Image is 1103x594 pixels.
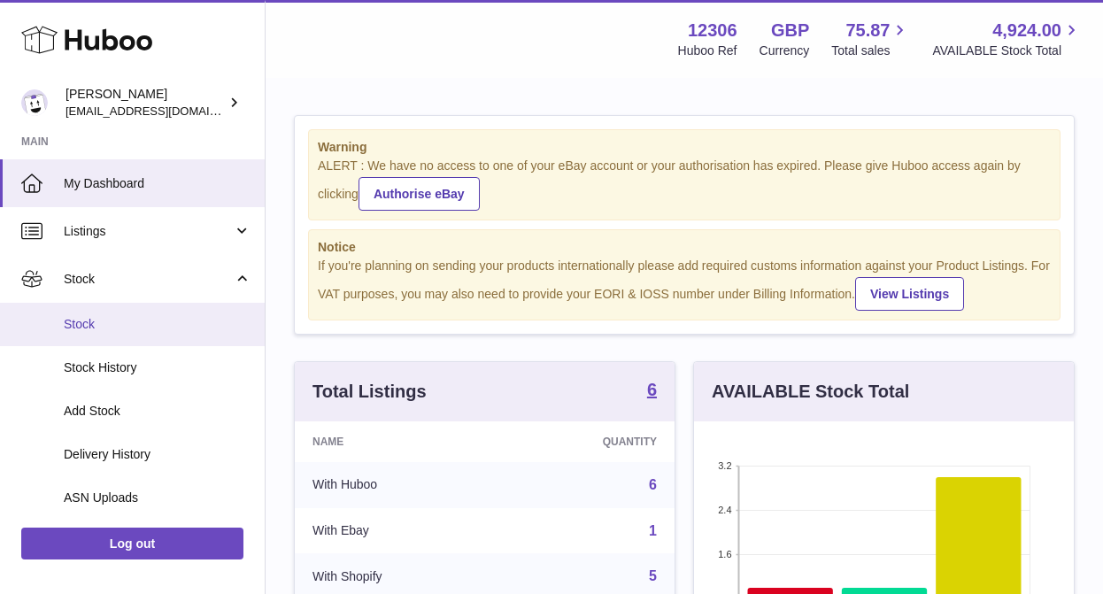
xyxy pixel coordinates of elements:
[718,460,731,471] text: 3.2
[66,86,225,120] div: [PERSON_NAME]
[318,239,1051,256] strong: Notice
[845,19,890,42] span: 75.87
[66,104,260,118] span: [EMAIL_ADDRESS][DOMAIN_NAME]
[771,19,809,42] strong: GBP
[718,505,731,515] text: 2.4
[295,462,499,508] td: With Huboo
[688,19,737,42] strong: 12306
[992,19,1061,42] span: 4,924.00
[318,139,1051,156] strong: Warning
[647,381,657,402] a: 6
[64,175,251,192] span: My Dashboard
[318,258,1051,311] div: If you're planning on sending your products internationally please add required customs informati...
[64,271,233,288] span: Stock
[678,42,737,59] div: Huboo Ref
[64,403,251,420] span: Add Stock
[295,508,499,554] td: With Ebay
[64,223,233,240] span: Listings
[649,568,657,583] a: 5
[649,523,657,538] a: 1
[647,381,657,398] strong: 6
[64,490,251,506] span: ASN Uploads
[21,528,243,559] a: Log out
[649,477,657,492] a: 6
[318,158,1051,211] div: ALERT : We have no access to one of your eBay account or your authorisation has expired. Please g...
[64,446,251,463] span: Delivery History
[499,421,675,462] th: Quantity
[718,549,731,559] text: 1.6
[21,89,48,116] img: hello@otect.co
[712,380,909,404] h3: AVAILABLE Stock Total
[831,19,910,59] a: 75.87 Total sales
[359,177,480,211] a: Authorise eBay
[932,42,1082,59] span: AVAILABLE Stock Total
[312,380,427,404] h3: Total Listings
[831,42,910,59] span: Total sales
[295,421,499,462] th: Name
[760,42,810,59] div: Currency
[64,359,251,376] span: Stock History
[932,19,1082,59] a: 4,924.00 AVAILABLE Stock Total
[855,277,964,311] a: View Listings
[64,316,251,333] span: Stock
